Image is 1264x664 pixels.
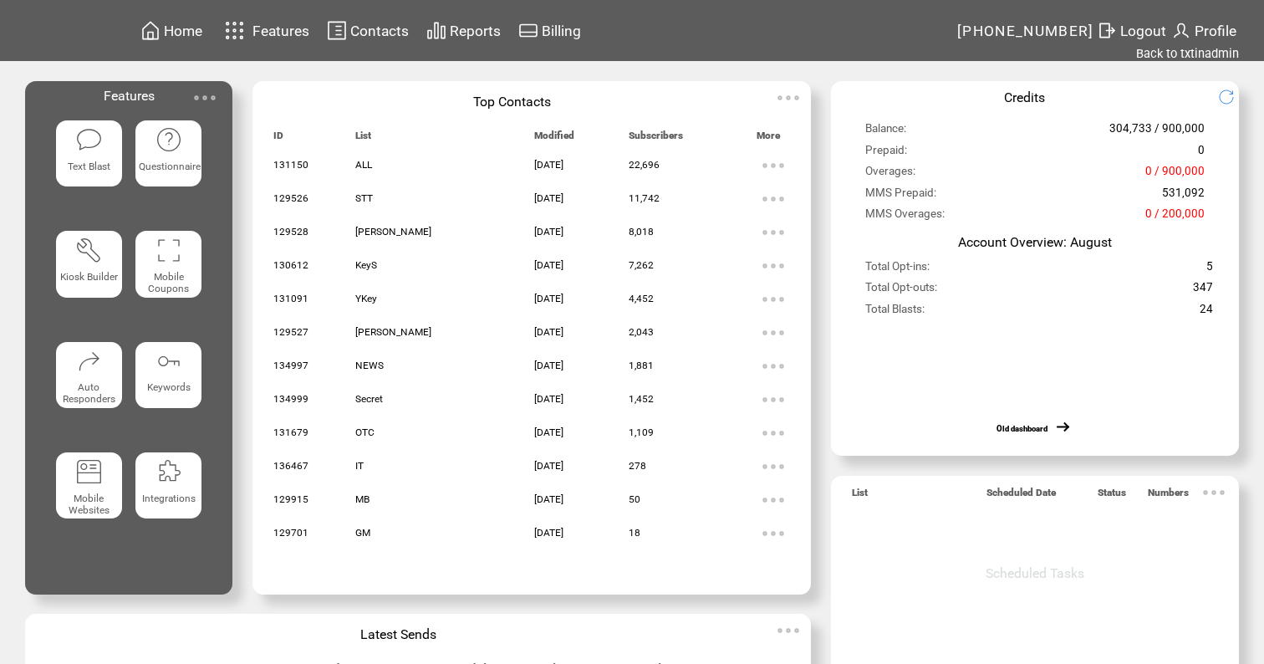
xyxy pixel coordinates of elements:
span: Total Blasts: [865,302,925,323]
a: Old dashboard [996,424,1047,433]
span: [DATE] [534,393,563,405]
span: [PHONE_NUMBER] [957,23,1094,39]
span: [PERSON_NAME] [355,326,431,338]
span: 134999 [273,393,308,405]
span: Text Blast [68,161,110,172]
span: 304,733 / 900,000 [1109,121,1205,142]
img: questionnaire.svg [155,126,183,154]
span: MMS Prepaid: [865,186,936,207]
span: [DATE] [534,460,563,472]
span: Features [252,23,309,39]
img: profile.svg [1171,20,1191,41]
span: Profile [1195,23,1236,39]
img: ellypsis.svg [757,517,790,550]
span: 131091 [273,293,308,304]
a: Logout [1094,18,1169,43]
span: 4,452 [629,293,654,304]
span: ID [273,130,283,149]
img: ellypsis.svg [772,614,805,647]
img: ellypsis.svg [757,483,790,517]
span: STT [355,192,373,204]
img: refresh.png [1218,89,1247,105]
span: MB [355,493,370,505]
span: MMS Overages: [865,207,945,227]
span: 50 [629,493,640,505]
span: ALL [355,159,372,171]
span: 0 [1198,143,1205,164]
span: [DATE] [534,293,563,304]
span: 22,696 [629,159,660,171]
span: Prepaid: [865,143,907,164]
span: List [852,487,868,506]
span: Account Overview: August [958,234,1112,250]
span: Questionnaire [139,161,201,172]
a: Reports [424,18,503,43]
a: Auto Responders [56,342,122,439]
span: Balance: [865,121,906,142]
span: Modified [534,130,574,149]
img: ellypsis.svg [757,149,790,182]
span: YKey [355,293,377,304]
span: [DATE] [534,226,563,238]
a: Mobile Websites [56,452,122,549]
span: Logout [1120,23,1166,39]
span: 8,018 [629,226,654,238]
a: Text Blast [56,120,122,217]
span: IT [355,460,364,472]
img: ellypsis.svg [757,383,790,416]
img: home.svg [140,20,161,41]
span: Secret [355,393,383,405]
a: Questionnaire [135,120,201,217]
a: Kiosk Builder [56,231,122,328]
img: auto-responders.svg [75,348,103,375]
img: integrations.svg [155,458,183,486]
span: [DATE] [534,360,563,371]
span: [DATE] [534,159,563,171]
span: Total Opt-ins: [865,259,930,280]
span: List [355,130,371,149]
span: 130612 [273,259,308,271]
span: Subscribers [629,130,683,149]
span: 5 [1206,259,1213,280]
span: Latest Sends [360,626,436,642]
span: [DATE] [534,259,563,271]
span: 1,452 [629,393,654,405]
span: More [757,130,780,149]
span: 131150 [273,159,308,171]
span: 2,043 [629,326,654,338]
span: 18 [629,527,640,539]
span: 7,262 [629,259,654,271]
span: Keywords [147,381,191,393]
img: exit.svg [1097,20,1117,41]
span: Integrations [142,493,196,504]
span: 1,881 [629,360,654,371]
span: 129701 [273,527,308,539]
img: ellypsis.svg [757,283,790,316]
span: 1,109 [629,426,654,438]
img: ellypsis.svg [757,416,790,450]
span: 129915 [273,493,308,505]
span: 0 / 200,000 [1145,207,1205,227]
a: Integrations [135,452,201,549]
img: ellypsis.svg [772,81,805,115]
img: ellypsis.svg [757,249,790,283]
a: Profile [1169,18,1239,43]
span: 134997 [273,360,308,371]
span: Contacts [350,23,409,39]
a: Billing [516,18,584,43]
span: 131679 [273,426,308,438]
img: chart.svg [426,20,446,41]
span: Scheduled Date [986,487,1056,506]
span: Total Opt-outs: [865,280,937,301]
img: features.svg [220,17,249,44]
span: 278 [629,460,646,472]
span: Features [104,88,155,104]
span: Top Contacts [473,94,551,110]
span: 531,092 [1162,186,1205,207]
img: ellypsis.svg [757,182,790,216]
a: Home [138,18,205,43]
span: Status [1098,487,1126,506]
img: contacts.svg [327,20,347,41]
span: Mobile Websites [69,493,110,516]
span: Scheduled Tasks [986,565,1084,581]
